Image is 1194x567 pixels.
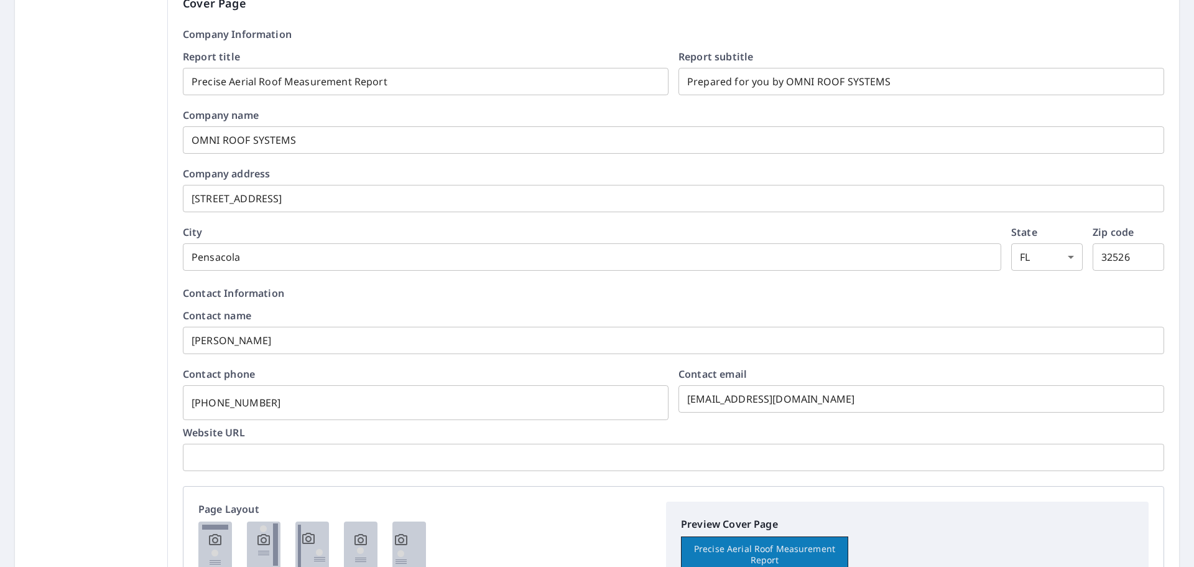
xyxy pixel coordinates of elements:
label: Contact name [183,311,1164,321]
p: Page Layout [198,502,651,517]
label: Contact email [678,369,1164,379]
p: Company Information [183,27,1164,42]
p: Preview Cover Page [681,517,1134,532]
label: Contact phone [183,369,669,379]
label: Report subtitle [678,52,1164,62]
label: Company name [183,110,1164,120]
p: Precise Aerial Roof Measurement Report [688,543,841,566]
p: Contact Information [183,286,1164,301]
em: FL [1020,251,1030,263]
label: Company address [183,169,1164,179]
label: Report title [183,52,669,62]
div: FL [1011,243,1083,271]
label: Website URL [183,428,1164,438]
label: City [183,227,1001,237]
label: Zip code [1093,227,1164,237]
label: State [1011,227,1083,237]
